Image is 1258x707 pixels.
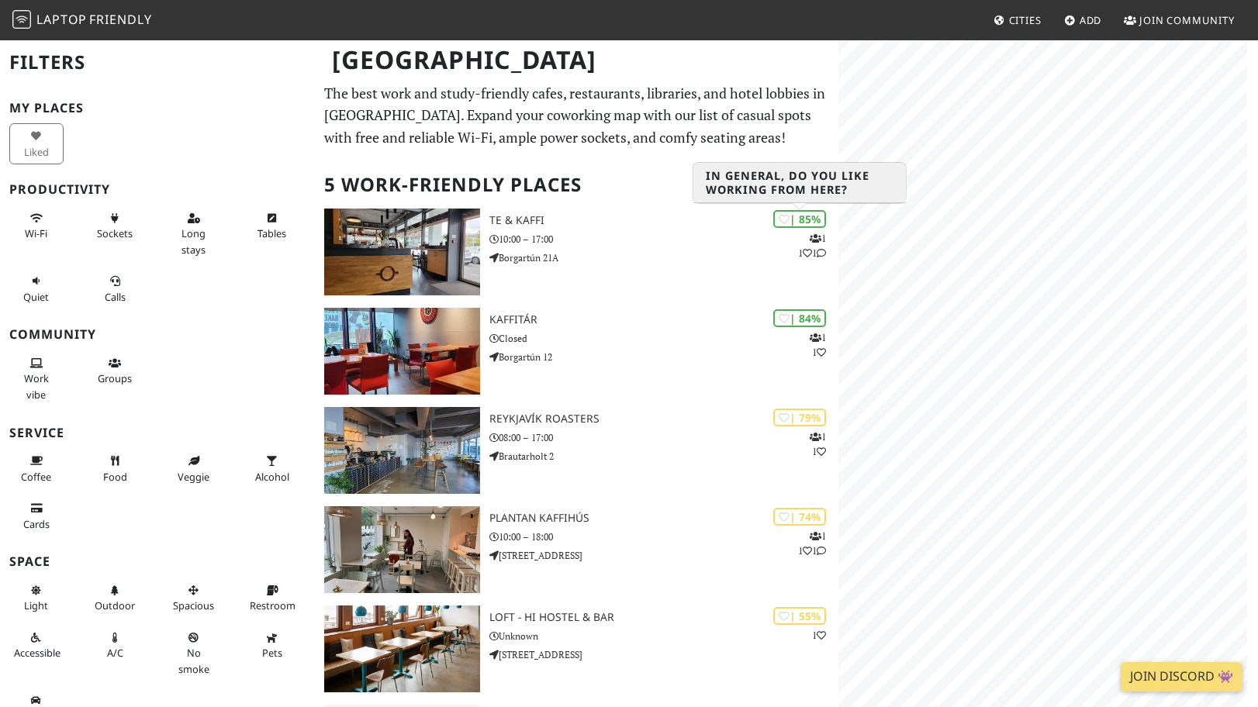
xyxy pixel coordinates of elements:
a: LaptopFriendly LaptopFriendly [12,7,152,34]
a: Loft - HI Hostel & Bar | 55% 1 Loft - HI Hostel & Bar Unknown [STREET_ADDRESS] [315,605,839,692]
button: A/C [88,625,142,666]
p: 10:00 – 17:00 [489,232,839,247]
button: Cards [9,495,64,536]
p: [STREET_ADDRESS] [489,647,839,662]
h3: Community [9,327,306,342]
span: Air conditioned [107,646,123,660]
h3: Kaffitár [489,313,839,326]
button: Coffee [9,448,64,489]
button: Tables [245,205,299,247]
button: No smoke [167,625,221,681]
span: Restroom [250,598,295,612]
p: 1 1 1 [798,231,826,260]
p: Brautarholt 2 [489,449,839,464]
a: Add [1058,6,1108,34]
h3: Plantan Kaffihús [489,512,839,525]
span: Coffee [21,470,51,484]
p: 1 [812,628,826,643]
button: Quiet [9,268,64,309]
h3: My Places [9,101,306,116]
span: Veggie [178,470,209,484]
p: Unknown [489,629,839,643]
button: Work vibe [9,350,64,407]
span: Video/audio calls [105,290,126,304]
h1: [GEOGRAPHIC_DATA] [320,39,836,81]
img: Kaffitár [324,308,480,395]
span: Spacious [173,598,214,612]
a: Join Community [1118,6,1241,34]
button: Veggie [167,448,221,489]
span: Group tables [98,371,132,385]
p: 1 1 [810,330,826,360]
div: | 74% [773,508,826,526]
h2: Filters [9,39,306,86]
h3: Service [9,426,306,440]
div: | 84% [773,309,826,327]
p: 10:00 – 18:00 [489,529,839,544]
button: Light [9,578,64,619]
h3: In general, do you like working from here? [693,163,906,203]
span: Work-friendly tables [257,226,286,240]
div: | 85% [773,210,826,228]
button: Spacious [167,578,221,619]
div: | 79% [773,409,826,426]
span: Laptop [36,11,87,28]
p: 1 1 [810,429,826,459]
span: Cities [1009,13,1042,27]
span: Alcohol [255,470,289,484]
img: Reykjavík Roasters [324,407,480,494]
button: Pets [245,625,299,666]
span: Outdoor area [95,598,135,612]
button: Groups [88,350,142,391]
span: Quiet [23,290,49,304]
button: Calls [88,268,142,309]
h2: 5 Work-Friendly Places [324,161,830,209]
span: Long stays [181,226,206,256]
p: Borgartún 21A [489,250,839,265]
p: 08:00 – 17:00 [489,430,839,445]
p: The best work and study-friendly cafes, restaurants, libraries, and hotel lobbies in [GEOGRAPHIC_... [324,82,830,149]
h3: Productivity [9,182,306,197]
a: Reykjavík Roasters | 79% 11 Reykjavík Roasters 08:00 – 17:00 Brautarholt 2 [315,407,839,494]
span: Stable Wi-Fi [25,226,47,240]
span: Add [1080,13,1102,27]
span: Friendly [89,11,151,28]
p: Closed [489,331,839,346]
button: Accessible [9,625,64,666]
span: Credit cards [23,517,50,531]
p: 1 1 1 [798,529,826,558]
h3: Reykjavík Roasters [489,412,839,426]
a: Cities [987,6,1048,34]
button: Alcohol [245,448,299,489]
h3: Loft - HI Hostel & Bar [489,611,839,624]
button: Restroom [245,578,299,619]
a: Join Discord 👾 [1121,662,1242,691]
button: Long stays [167,205,221,262]
h3: Space [9,554,306,569]
img: Plantan Kaffihús [324,506,480,593]
span: People working [24,371,49,401]
span: Pet friendly [262,646,282,660]
button: Outdoor [88,578,142,619]
button: Sockets [88,205,142,247]
a: Te & Kaffi | 85% 111 Te & Kaffi 10:00 – 17:00 Borgartún 21A [315,209,839,295]
a: Plantan Kaffihús | 74% 111 Plantan Kaffihús 10:00 – 18:00 [STREET_ADDRESS] [315,506,839,593]
span: Join Community [1139,13,1235,27]
div: | 55% [773,607,826,625]
span: Smoke free [178,646,209,675]
h3: Te & Kaffi [489,214,839,227]
img: Te & Kaffi [324,209,480,295]
span: Food [103,470,127,484]
img: Loft - HI Hostel & Bar [324,605,480,692]
button: Food [88,448,142,489]
p: Borgartún 12 [489,350,839,364]
p: [STREET_ADDRESS] [489,548,839,563]
span: Accessible [14,646,60,660]
span: Power sockets [97,226,133,240]
a: Kaffitár | 84% 11 Kaffitár Closed Borgartún 12 [315,308,839,395]
img: LaptopFriendly [12,10,31,29]
span: Natural light [24,598,48,612]
button: Wi-Fi [9,205,64,247]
